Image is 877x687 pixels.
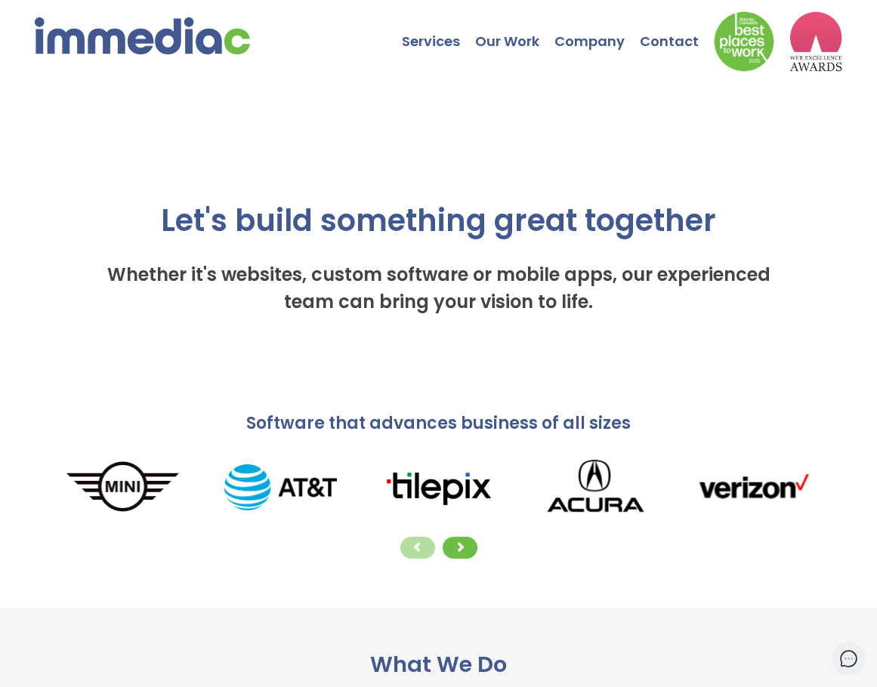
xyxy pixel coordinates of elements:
[246,411,631,435] span: Software that advances business of all sizes
[35,17,250,54] img: immediac
[161,199,716,242] span: Let's build something great together
[554,4,640,57] a: Company
[107,262,770,314] span: Whether it's websites, custom software or mobile apps, our experienced team can bring your vision...
[402,4,475,57] a: Services
[44,459,202,515] img: MINI_logo.png
[640,4,714,57] a: Contact
[675,467,832,507] img: verizonLogo.png
[789,11,842,72] img: logo2_wea_nobg.webp
[714,11,774,72] img: Down
[202,464,360,510] img: AT%26T_logo.png
[517,450,675,525] img: Acura_logo.png
[475,4,554,57] a: Our Work
[360,467,517,507] img: tilepixLogo.png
